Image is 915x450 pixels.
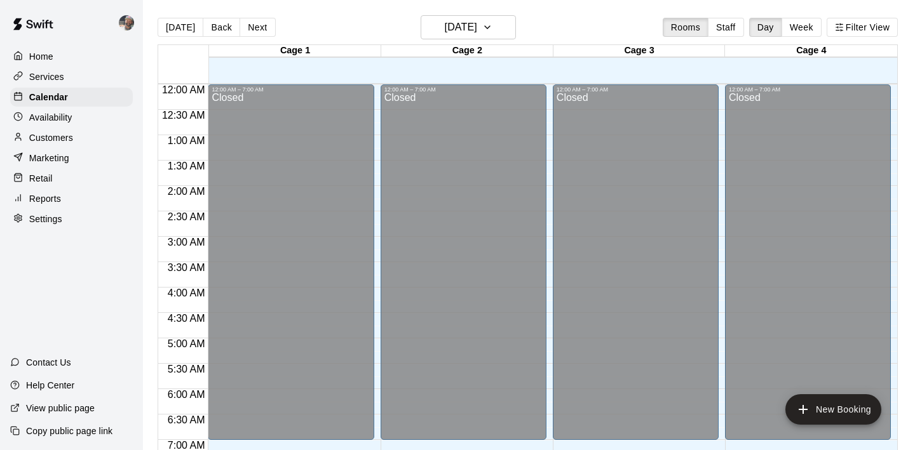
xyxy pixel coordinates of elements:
[203,18,240,37] button: Back
[421,15,516,39] button: [DATE]
[729,93,887,444] div: Closed
[29,172,53,185] p: Retail
[165,135,208,146] span: 1:00 AM
[165,262,208,273] span: 3:30 AM
[384,86,543,93] div: 12:00 AM – 7:00 AM
[29,50,53,63] p: Home
[119,15,134,30] img: Trent Hadley
[159,110,208,121] span: 12:30 AM
[10,67,133,86] a: Services
[26,379,74,392] p: Help Center
[381,84,546,440] div: 12:00 AM – 7:00 AM: Closed
[827,18,898,37] button: Filter View
[158,18,203,37] button: [DATE]
[209,45,381,57] div: Cage 1
[165,414,208,425] span: 6:30 AM
[10,47,133,66] a: Home
[29,131,73,144] p: Customers
[26,425,112,437] p: Copy public page link
[165,211,208,222] span: 2:30 AM
[445,18,477,36] h6: [DATE]
[29,213,62,225] p: Settings
[725,45,897,57] div: Cage 4
[10,189,133,208] a: Reports
[557,93,715,444] div: Closed
[159,84,208,95] span: 12:00 AM
[165,338,208,349] span: 5:00 AM
[29,152,69,164] p: Marketing
[240,18,275,37] button: Next
[10,209,133,228] a: Settings
[557,86,715,93] div: 12:00 AM – 7:00 AM
[663,18,708,37] button: Rooms
[165,389,208,400] span: 6:00 AM
[10,149,133,168] a: Marketing
[782,18,822,37] button: Week
[553,84,719,440] div: 12:00 AM – 7:00 AM: Closed
[749,18,782,37] button: Day
[165,364,208,374] span: 5:30 AM
[212,86,370,93] div: 12:00 AM – 7:00 AM
[29,192,61,205] p: Reports
[165,313,208,324] span: 4:30 AM
[10,169,133,188] a: Retail
[208,84,374,440] div: 12:00 AM – 7:00 AM: Closed
[725,84,891,440] div: 12:00 AM – 7:00 AM: Closed
[29,91,68,103] p: Calendar
[29,111,72,124] p: Availability
[26,356,71,369] p: Contact Us
[212,93,370,444] div: Closed
[165,186,208,197] span: 2:00 AM
[708,18,744,37] button: Staff
[10,128,133,147] a: Customers
[10,88,133,107] a: Calendar
[729,86,887,93] div: 12:00 AM – 7:00 AM
[165,237,208,248] span: 3:00 AM
[165,161,208,171] span: 1:30 AM
[785,394,881,425] button: add
[553,45,726,57] div: Cage 3
[384,93,543,444] div: Closed
[26,402,95,414] p: View public page
[116,10,143,36] div: Trent Hadley
[381,45,553,57] div: Cage 2
[29,70,64,83] p: Services
[165,288,208,298] span: 4:00 AM
[10,108,133,127] a: Availability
